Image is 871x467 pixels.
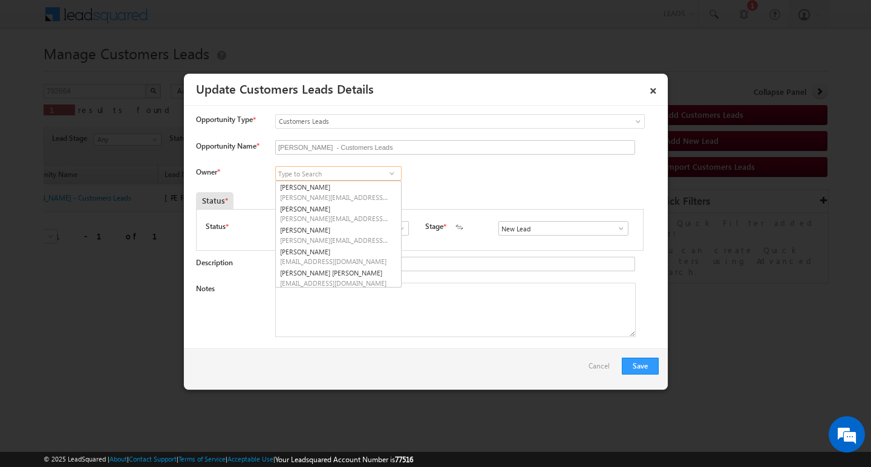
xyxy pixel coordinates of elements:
label: Stage [425,221,443,232]
div: Status [196,192,233,209]
input: Type to Search [498,221,628,236]
span: [EMAIL_ADDRESS][DOMAIN_NAME] [280,257,389,266]
a: Contact Support [129,455,177,463]
a: Show All Items [610,222,625,234]
label: Status [206,221,226,232]
input: Type to Search [275,166,402,181]
span: [PERSON_NAME][EMAIL_ADDRESS][PERSON_NAME][DOMAIN_NAME] [280,193,389,202]
a: About [109,455,127,463]
span: [PERSON_NAME][EMAIL_ADDRESS][DOMAIN_NAME] [280,236,389,245]
a: × [643,78,664,99]
a: Terms of Service [178,455,226,463]
span: 77516 [395,455,413,464]
label: Opportunity Name [196,141,259,150]
span: Customers Leads [276,116,595,127]
label: Description [196,258,233,267]
div: Minimize live chat window [198,6,227,35]
span: © 2025 LeadSquared | | | | | [44,454,413,465]
img: d_60004797649_company_0_60004797649 [21,63,51,79]
a: Acceptable Use [227,455,273,463]
span: Your Leadsquared Account Number is [275,455,413,464]
textarea: Type your message and hit 'Enter' [16,112,221,362]
span: [EMAIL_ADDRESS][DOMAIN_NAME] [280,279,389,288]
a: [PERSON_NAME] [276,203,401,225]
em: Start Chat [165,372,220,388]
a: [PERSON_NAME] [PERSON_NAME] [276,267,401,289]
div: Chat with us now [63,63,203,79]
span: [PERSON_NAME][EMAIL_ADDRESS][PERSON_NAME][DOMAIN_NAME] [280,214,389,223]
a: [PERSON_NAME] [276,224,401,246]
label: Owner [196,167,220,176]
label: Notes [196,284,215,293]
a: [PERSON_NAME] [276,246,401,268]
a: Customers Leads [275,114,645,129]
a: Show All Items [391,222,406,234]
a: Show All Items [384,167,399,179]
span: Opportunity Type [196,114,253,125]
a: Update Customers Leads Details [196,80,374,97]
a: Cancel [589,358,616,381]
a: [PERSON_NAME] [276,181,401,203]
button: Save [622,358,659,375]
